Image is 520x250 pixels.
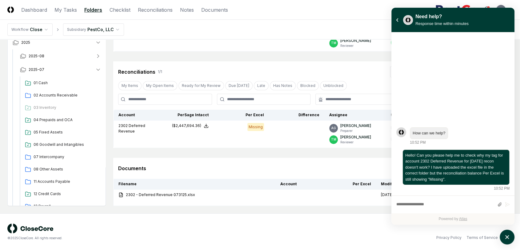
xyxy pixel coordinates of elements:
[413,130,445,136] div: atlas-message-text
[340,123,371,129] p: [PERSON_NAME]
[118,112,154,118] div: Account
[143,81,177,90] button: My Open Items
[415,13,469,20] div: Need help?
[214,110,269,121] th: Per Excel
[22,90,101,101] a: 02 Accounts Receivable
[394,17,401,23] button: atlas-back-button
[22,164,101,175] a: 08 Other Assets
[376,179,444,190] th: Modified
[34,117,99,123] span: 04 Prepaids and OCA
[34,191,99,197] span: 12 Credit Cards
[34,80,99,86] span: 01 Cash
[114,179,276,190] th: Filename
[7,236,260,240] div: © 2025 CloseCore. All rights reserved.
[34,203,99,209] span: 13 Payroll
[331,137,336,142] span: TM
[269,110,324,121] th: Difference
[340,38,371,43] p: [PERSON_NAME]
[405,152,507,182] div: atlas-message-text
[110,6,130,14] a: Checklist
[396,127,406,137] div: atlas-message-author-avatar
[386,110,412,121] th: Sign-Off
[410,127,448,139] div: atlas-message-bubble
[118,192,270,198] a: 2302 - Deferred Revenue 073125.xlsx
[34,92,99,98] span: 02 Accounts Receivable
[34,105,99,110] span: 03 Inventory
[495,4,506,15] button: AG
[391,8,514,225] div: atlas-window
[118,81,142,90] button: My Items
[158,69,162,75] div: 1 / 1
[22,176,101,187] a: 11 Accounts Payable
[172,123,209,129] button: ($2,447,694.36)
[403,15,413,25] img: yblje5SQxOoZuw2TcITt_icon.png
[331,41,336,45] span: TM
[7,6,14,13] img: Logo
[391,135,404,143] button: Mark complete
[297,81,319,90] button: Blocked
[178,81,224,90] button: Ready for My Review
[396,199,510,210] div: atlas-composer
[415,20,469,27] div: Response time within minutes
[497,202,502,207] button: Attach files by clicking or dropping files here
[340,129,371,133] p: Preparer
[7,23,124,36] nav: breadcrumb
[459,217,467,221] a: Atlas
[118,165,146,172] div: Documents
[466,235,498,240] a: Terms of Service
[391,124,404,131] button: Mark complete
[331,126,336,130] span: AG
[8,36,106,49] button: 2025
[498,7,503,12] span: AG
[15,63,106,76] button: 2025-07
[118,123,145,133] span: Deferred Revenue
[391,32,514,225] div: atlas-ticket
[22,127,101,138] a: 05 Fixed Assets
[390,66,425,77] button: Refresh
[29,53,44,59] span: 2025-08
[34,129,99,135] span: 05 Fixed Assets
[15,49,106,63] button: 2025-08
[396,150,510,191] div: atlas-message
[410,140,426,145] div: 10:52 PM
[29,67,44,72] span: 2025-07
[435,5,478,15] img: PestCo logo
[138,6,173,14] a: Reconciliations
[34,142,99,147] span: 06 Goodwill and Intangibles
[391,213,514,225] div: Powered by
[158,110,214,121] th: Per Sage Intacct
[436,235,462,240] a: Privacy Policy
[22,102,101,113] a: 03 Inventory
[340,140,371,145] p: Reviewer
[270,81,296,90] button: Has Notes
[340,134,371,140] p: [PERSON_NAME]
[22,115,101,126] a: 04 Prepaids and OCA
[391,39,404,46] button: Mark complete
[275,179,321,190] th: Account
[376,190,444,206] td: [DATE] 10:46 PM
[320,81,347,90] button: Unblocked
[22,152,101,163] a: 07 Intercompany
[22,139,101,150] a: 06 Goodwill and Intangibles
[21,6,47,14] a: Dashboard
[11,27,29,32] div: Workflow
[225,81,253,90] button: Due Today
[254,81,269,90] button: Late
[500,230,514,244] button: atlas-launcher
[180,6,194,14] a: Notes
[22,201,101,212] a: 13 Payroll
[34,166,99,172] span: 08 Other Assets
[201,6,228,14] a: Documents
[22,189,101,200] a: 12 Credit Cards
[34,154,99,160] span: 07 Intercompany
[22,78,101,89] a: 01 Cash
[247,123,264,131] div: Missing
[118,123,128,128] span: 2302
[402,150,510,191] div: Monday, August 11, 10:52 PM
[402,150,510,185] div: atlas-message-bubble
[67,27,86,32] div: Subsidiary
[7,223,54,233] img: logo
[84,6,102,14] a: Folders
[321,179,376,190] th: Per Excel
[340,43,371,48] p: Reviewer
